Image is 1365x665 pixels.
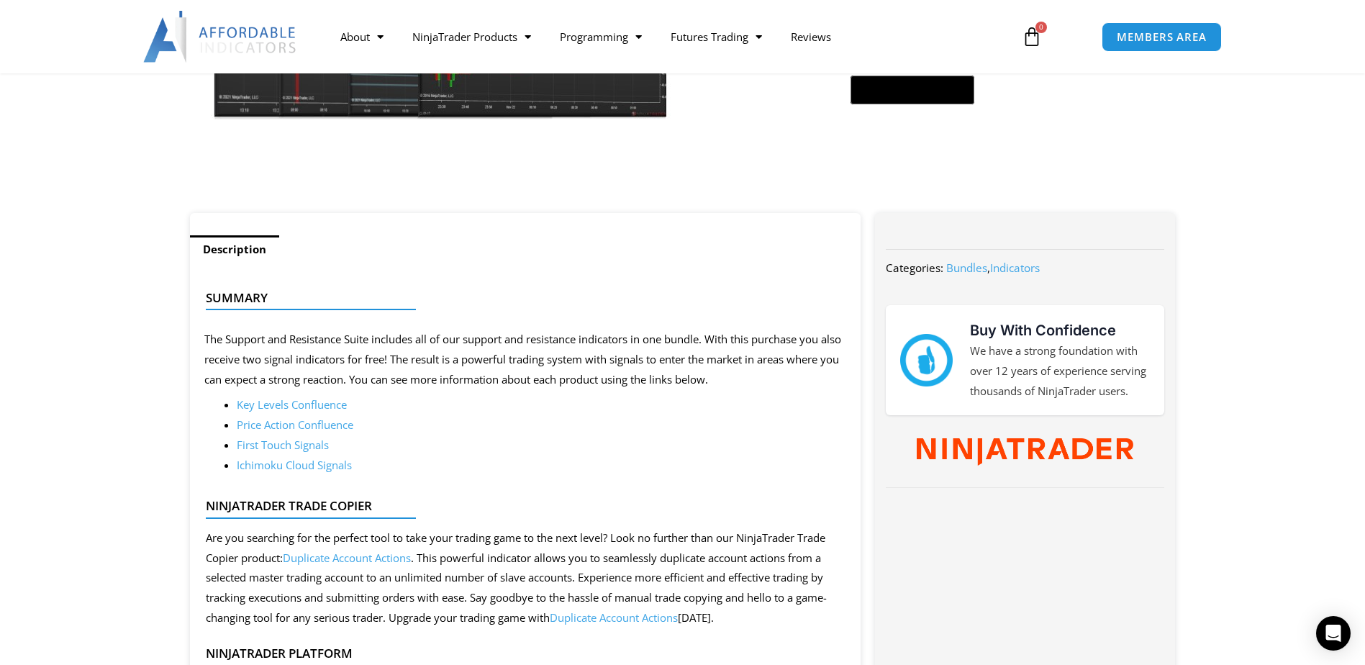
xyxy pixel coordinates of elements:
[776,20,845,53] a: Reviews
[900,334,952,386] img: mark thumbs good 43913 | Affordable Indicators – NinjaTrader
[1316,616,1351,651] div: Open Intercom Messenger
[1035,22,1047,33] span: 0
[970,341,1150,402] p: We have a strong foundation with over 12 years of experience serving thousands of NinjaTrader users.
[1102,22,1222,52] a: MEMBERS AREA
[190,235,279,263] a: Description
[851,76,974,104] button: Buy with GPay
[326,20,1005,53] nav: Menu
[1117,32,1207,42] span: MEMBERS AREA
[917,438,1133,466] img: NinjaTrader Wordmark color RGB | Affordable Indicators – NinjaTrader
[398,20,545,53] a: NinjaTrader Products
[283,551,411,565] a: Duplicate Account Actions
[1000,16,1064,58] a: 0
[656,20,776,53] a: Futures Trading
[237,397,347,412] a: Key Levels Confluence
[946,261,987,275] a: Bundles
[206,291,834,305] h4: Summary
[886,261,943,275] span: Categories:
[990,261,1040,275] a: Indicators
[206,528,834,628] div: Are you searching for the perfect tool to take your trading game to the next level? Look no furth...
[545,20,656,53] a: Programming
[970,320,1150,341] h3: Buy With Confidence
[206,499,834,513] h4: NinjaTrader Trade Copier
[550,610,678,625] a: Duplicate Account Actions
[726,113,1146,126] iframe: PayPal Message 1
[237,458,352,472] a: Ichimoku Cloud Signals
[206,646,834,661] h4: NinjaTrader Platform
[946,261,1040,275] span: ,
[326,20,398,53] a: About
[204,330,847,390] p: The Support and Resistance Suite includes all of our support and resistance indicators in one bun...
[237,417,353,432] a: Price Action Confluence
[237,438,329,452] a: First Touch Signals
[143,11,298,63] img: LogoAI | Affordable Indicators – NinjaTrader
